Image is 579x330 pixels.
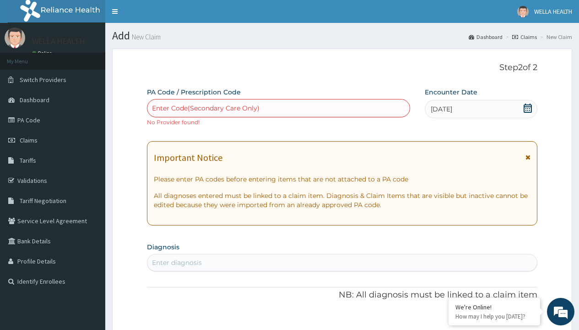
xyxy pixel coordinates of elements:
div: Enter diagnosis [152,258,202,267]
p: All diagnoses entered must be linked to a claim item. Diagnosis & Claim Items that are visible bu... [154,191,530,209]
img: User Image [5,27,25,48]
label: Encounter Date [425,88,477,97]
div: We're Online! [455,303,533,311]
small: New Claim [130,33,161,40]
small: No Provider found! [147,119,200,126]
p: Please enter PA codes before entering items that are not attached to a PA code [154,175,530,184]
span: Tariffs [20,156,36,165]
div: Enter Code(Secondary Care Only) [152,104,260,113]
p: Step 2 of 2 [147,63,537,73]
img: User Image [517,6,529,17]
span: Switch Providers [20,76,66,84]
a: Online [32,50,54,56]
a: Claims [512,33,537,41]
label: PA Code / Prescription Code [147,88,241,97]
h1: Add [112,30,572,42]
p: How may I help you today? [455,313,533,320]
span: WELLA HEALTH [534,7,572,16]
label: Diagnosis [147,242,179,252]
span: [DATE] [431,104,452,114]
p: NB: All diagnosis must be linked to a claim item [147,289,537,301]
li: New Claim [538,33,572,41]
span: Dashboard [20,96,49,104]
p: WELLA HEALTH [32,37,85,45]
a: Dashboard [469,33,503,41]
span: Claims [20,136,38,144]
span: Tariff Negotiation [20,197,66,205]
h1: Important Notice [154,153,222,163]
